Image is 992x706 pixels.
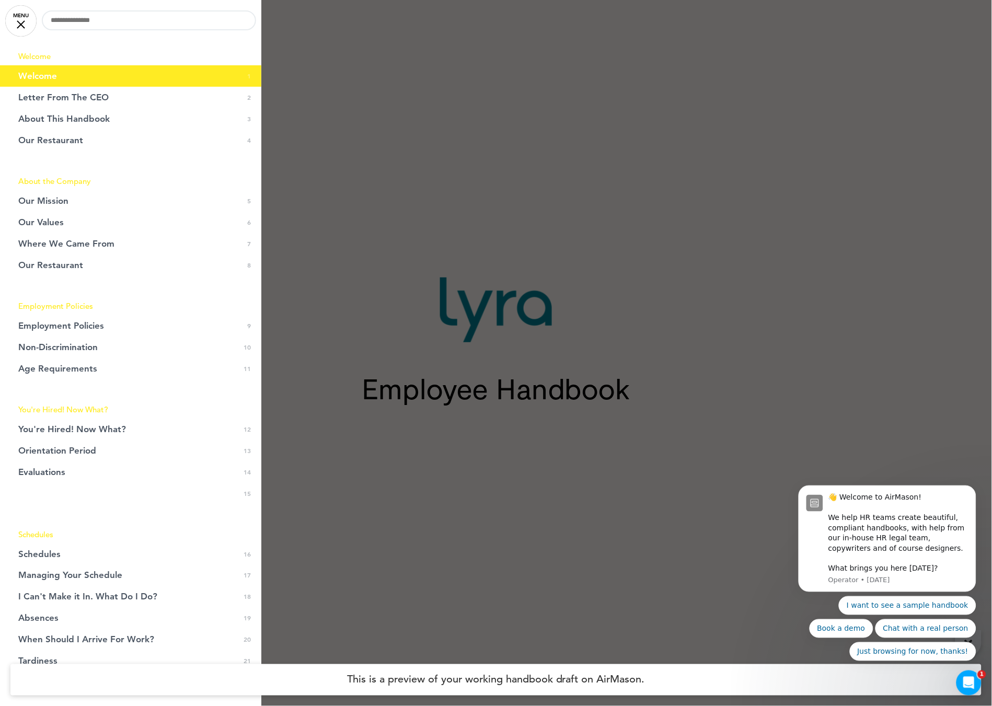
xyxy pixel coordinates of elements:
[18,446,96,455] span: Orientation Period
[10,664,982,696] h4: This is a preview of your working handbook draft on AirMason.
[18,364,97,373] span: Age Requirements
[18,239,114,248] span: Where We Came From
[18,425,126,434] span: You're Hired! Now What?
[956,670,982,696] iframe: Intercom live chat
[18,196,68,205] span: Our Mission
[18,261,83,270] span: Our Restaurant
[244,593,251,601] span: 18
[18,571,122,580] span: Managing Your Schedule
[244,635,251,644] span: 20
[244,657,251,666] span: 21
[244,468,251,477] span: 14
[18,136,83,145] span: Our Restaurant
[244,343,251,352] span: 10
[18,614,59,623] span: Absences
[244,425,251,434] span: 12
[783,404,992,678] iframe: Intercom notifications message
[18,114,110,123] span: About This Handbook
[247,196,251,205] span: 5
[244,364,251,373] span: 11
[247,114,251,123] span: 3
[247,72,251,80] span: 1
[244,446,251,455] span: 13
[247,261,251,270] span: 8
[18,72,57,80] span: Welcome
[18,321,104,330] span: Employment Policies
[247,136,251,145] span: 4
[978,670,986,679] span: 1
[18,468,65,477] span: Evaluations
[18,593,157,601] span: I Can't Make it In. What Do I Do?
[18,657,57,666] span: Tardiness
[247,93,251,102] span: 2
[18,93,109,102] span: Letter From The CEO
[18,218,64,227] span: Our Values
[5,5,37,37] a: MENU
[247,321,251,330] span: 9
[244,571,251,580] span: 17
[247,218,251,227] span: 6
[18,550,61,559] span: Schedules
[18,343,98,352] span: Non-Discrimination
[244,489,251,498] span: 15
[247,239,251,248] span: 7
[244,550,251,559] span: 16
[244,614,251,623] span: 19
[18,635,154,644] span: When Should I Arrive For Work?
